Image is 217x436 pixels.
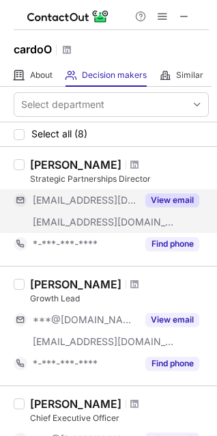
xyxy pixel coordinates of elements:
[33,194,137,206] span: [EMAIL_ADDRESS][DOMAIN_NAME]
[145,357,199,370] button: Reveal Button
[14,41,52,57] h1: cardoO
[30,397,121,411] div: [PERSON_NAME]
[31,128,87,139] span: Select all (8)
[30,277,121,291] div: [PERSON_NAME]
[33,336,175,348] span: [EMAIL_ADDRESS][DOMAIN_NAME]
[145,313,199,327] button: Reveal Button
[30,173,209,185] div: Strategic Partnerships Director
[30,158,121,172] div: [PERSON_NAME]
[30,292,209,305] div: Growth Lead
[21,98,104,111] div: Select department
[33,314,137,326] span: ***@[DOMAIN_NAME]
[145,193,199,207] button: Reveal Button
[176,70,203,81] span: Similar
[30,70,53,81] span: About
[27,8,109,25] img: ContactOut v5.3.10
[33,216,175,228] span: [EMAIL_ADDRESS][DOMAIN_NAME]
[145,237,199,251] button: Reveal Button
[30,412,209,424] div: Chief Executive Officer
[82,70,147,81] span: Decision makers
